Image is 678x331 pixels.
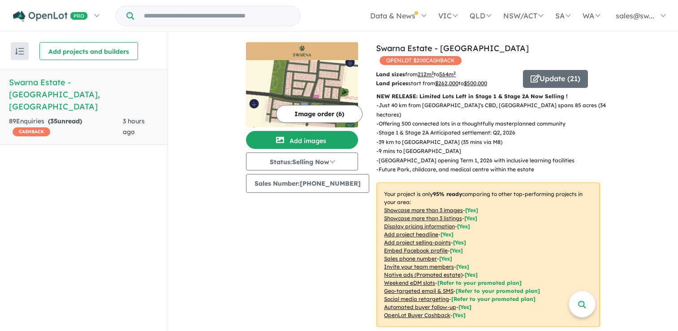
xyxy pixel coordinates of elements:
u: Invite your team members [384,263,454,270]
p: - Just 40 km from [GEOGRAPHIC_DATA]'s CBD, [GEOGRAPHIC_DATA] spans 85 acres (34 hectares) [376,101,607,119]
img: Swarna Estate - Strathtulloh [246,60,358,127]
u: Native ads (Promoted estate) [384,271,462,278]
span: [ Yes ] [453,239,466,246]
strong: ( unread) [48,117,82,125]
span: [ Yes ] [456,263,469,270]
p: - Offering 500 connected lots in a thoughtfully masterplanned community [376,119,607,128]
button: Sales Number:[PHONE_NUMBER] [246,174,369,193]
u: Add project selling-points [384,239,451,246]
u: Add project headline [384,231,438,238]
span: sales@sw... [616,11,654,20]
span: OPENLOT $ 200 CASHBACK [380,56,462,65]
span: [ Yes ] [439,255,452,262]
a: Swarna Estate - [GEOGRAPHIC_DATA] [376,43,529,53]
u: Weekend eDM slots [384,279,435,286]
span: [ Yes ] [464,215,477,222]
span: [Yes] [458,304,471,310]
div: 89 Enquir ies [9,116,123,138]
img: Swarna Estate - Strathtulloh Logo [250,46,354,57]
u: 564 m [439,71,456,78]
p: - 9 mins to [GEOGRAPHIC_DATA] [376,147,607,156]
span: CASHBACK [13,127,50,136]
button: Status:Selling Now [246,152,358,170]
h5: Swarna Estate - [GEOGRAPHIC_DATA] , [GEOGRAPHIC_DATA] [9,76,159,113]
span: [Yes] [453,312,466,318]
u: Showcase more than 3 images [384,207,463,213]
p: - Future Park, childcare, and medical centre within the estate [376,165,607,174]
span: [Refer to your promoted plan] [451,296,535,302]
button: Add images [246,131,358,149]
p: from [376,70,516,79]
a: Swarna Estate - Strathtulloh LogoSwarna Estate - Strathtulloh [246,42,358,127]
p: - Stage 1 & Stage 2A Anticipated settlement: Q2, 2026 [376,128,607,137]
input: Try estate name, suburb, builder or developer [136,6,298,26]
b: Land prices [376,80,408,87]
u: Showcase more than 3 listings [384,215,462,222]
button: Update (21) [523,70,588,88]
sup: 2 [453,70,456,75]
span: [ Yes ] [450,247,463,254]
p: NEW RELEASE: Limited Lots Left in Stage 1 & Stage 2A Now Selling ! [376,92,600,101]
u: Geo-targeted email & SMS [384,287,453,294]
p: Your project is only comparing to other top-performing projects in your area: - - - - - - - - - -... [376,183,600,327]
sup: 2 [432,70,434,75]
span: [ Yes ] [457,223,470,230]
u: Social media retargeting [384,296,449,302]
span: to [434,71,456,78]
span: to [458,80,487,87]
button: Add projects and builders [39,42,138,60]
span: [Refer to your promoted plan] [456,287,540,294]
button: Image order (6) [276,105,363,123]
u: Sales phone number [384,255,437,262]
u: $ 500,000 [464,80,487,87]
p: - 39 km to [GEOGRAPHIC_DATA] (35 mins via M8) [376,138,607,147]
img: Openlot PRO Logo White [13,11,88,22]
u: Display pricing information [384,223,455,230]
p: start from [376,79,516,88]
u: OpenLot Buyer Cashback [384,312,450,318]
p: - [GEOGRAPHIC_DATA] opening Term 1, 2026 with inclusive learning facilities [376,156,607,165]
span: [ Yes ] [440,231,453,238]
span: [Yes] [465,271,478,278]
span: [ Yes ] [465,207,478,213]
span: 3 hours ago [123,117,145,136]
u: Embed Facebook profile [384,247,448,254]
u: Automated buyer follow-up [384,304,456,310]
img: sort.svg [15,48,24,55]
u: $ 262,000 [435,80,458,87]
b: Land sizes [376,71,405,78]
u: 212 m [418,71,434,78]
b: 95 % ready [433,191,462,197]
span: [Refer to your promoted plan] [437,279,522,286]
span: 35 [50,117,57,125]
